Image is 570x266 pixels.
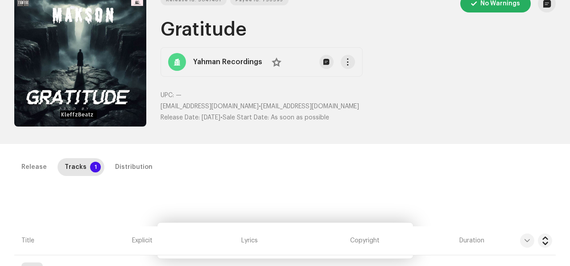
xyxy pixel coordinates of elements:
[161,92,174,98] span: UPC:
[223,115,269,121] span: Sale Start Date:
[161,115,200,121] span: Release Date:
[271,115,329,121] span: As soon as possible
[161,102,556,111] p: •
[350,236,380,245] span: Copyright
[161,20,556,40] h1: Gratitude
[161,115,223,121] span: •
[176,92,182,98] span: —
[115,158,153,176] div: Distribution
[161,103,259,110] span: [EMAIL_ADDRESS][DOMAIN_NAME]
[202,115,220,121] span: [DATE]
[193,57,262,67] strong: Yahman Recordings
[132,236,153,245] span: Explicit
[261,103,359,110] span: [EMAIL_ADDRESS][DOMAIN_NAME]
[459,236,484,245] span: Duration
[241,236,258,245] span: Lyrics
